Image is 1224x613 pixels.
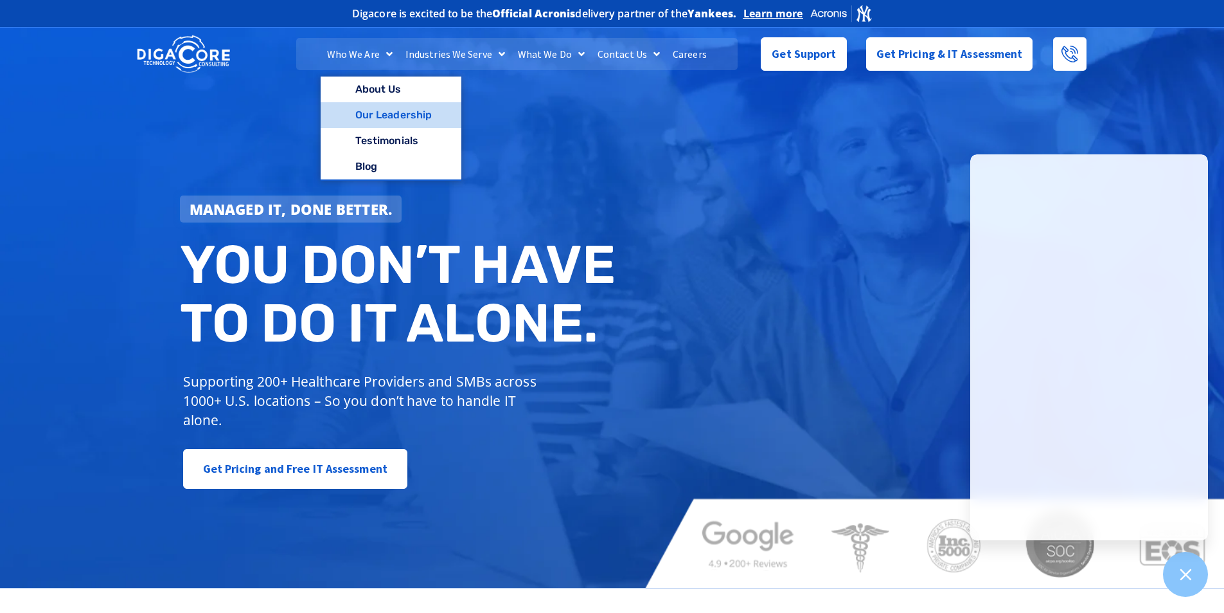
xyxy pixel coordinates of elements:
a: Blog [321,154,461,179]
h2: Digacore is excited to be the delivery partner of the [352,8,737,19]
span: Get Support [772,41,836,67]
img: DigaCore Technology Consulting [137,34,230,75]
a: What We Do [511,38,591,70]
span: Get Pricing and Free IT Assessment [203,456,387,482]
a: Get Pricing & IT Assessment [866,37,1033,71]
strong: Managed IT, done better. [190,199,393,219]
a: Who We Are [321,38,399,70]
a: Get Pricing and Free IT Assessment [183,449,407,489]
h2: You don’t have to do IT alone. [180,235,622,353]
a: Careers [666,38,713,70]
p: Supporting 200+ Healthcare Providers and SMBs across 1000+ U.S. locations – So you don’t have to ... [183,372,542,430]
b: Official Acronis [492,6,576,21]
a: Our Leadership [321,102,461,128]
a: Learn more [743,7,803,20]
a: Industries We Serve [399,38,511,70]
a: Testimonials [321,128,461,154]
a: About Us [321,77,461,102]
span: Get Pricing & IT Assessment [876,41,1023,67]
a: Managed IT, done better. [180,196,402,223]
a: Get Support [761,37,846,71]
iframe: Chatgenie Messenger [970,154,1208,540]
a: Contact Us [591,38,666,70]
nav: Menu [296,38,737,70]
b: Yankees. [687,6,737,21]
img: Acronis [810,4,873,23]
ul: Who We Are [321,77,461,181]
